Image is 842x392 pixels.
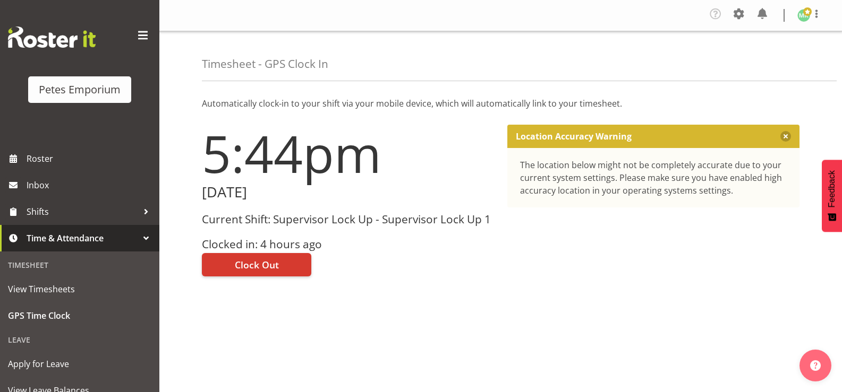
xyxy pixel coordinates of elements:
span: Clock Out [235,258,279,272]
div: Leave [3,329,157,351]
span: Inbox [27,177,154,193]
div: Petes Emporium [39,82,121,98]
img: melanie-richardson713.jpg [797,9,810,22]
span: Feedback [827,170,837,207]
span: View Timesheets [8,281,151,297]
a: View Timesheets [3,276,157,302]
span: Apply for Leave [8,356,151,372]
a: Apply for Leave [3,351,157,377]
button: Feedback - Show survey [822,160,842,232]
div: The location below might not be completely accurate due to your current system settings. Please m... [520,159,787,197]
span: Shifts [27,204,138,220]
p: Location Accuracy Warning [516,131,632,142]
img: help-xxl-2.png [810,360,821,371]
button: Close message [780,131,791,142]
button: Clock Out [202,253,311,276]
div: Timesheet [3,254,157,276]
p: Automatically clock-in to your shift via your mobile device, which will automatically link to you... [202,97,800,110]
h3: Clocked in: 4 hours ago [202,238,495,250]
span: Time & Attendance [27,230,138,246]
h3: Current Shift: Supervisor Lock Up - Supervisor Lock Up 1 [202,213,495,225]
span: Roster [27,151,154,167]
a: GPS Time Clock [3,302,157,329]
h2: [DATE] [202,184,495,201]
img: Rosterit website logo [8,27,96,48]
h1: 5:44pm [202,125,495,182]
h4: Timesheet - GPS Clock In [202,58,328,70]
span: GPS Time Clock [8,308,151,324]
